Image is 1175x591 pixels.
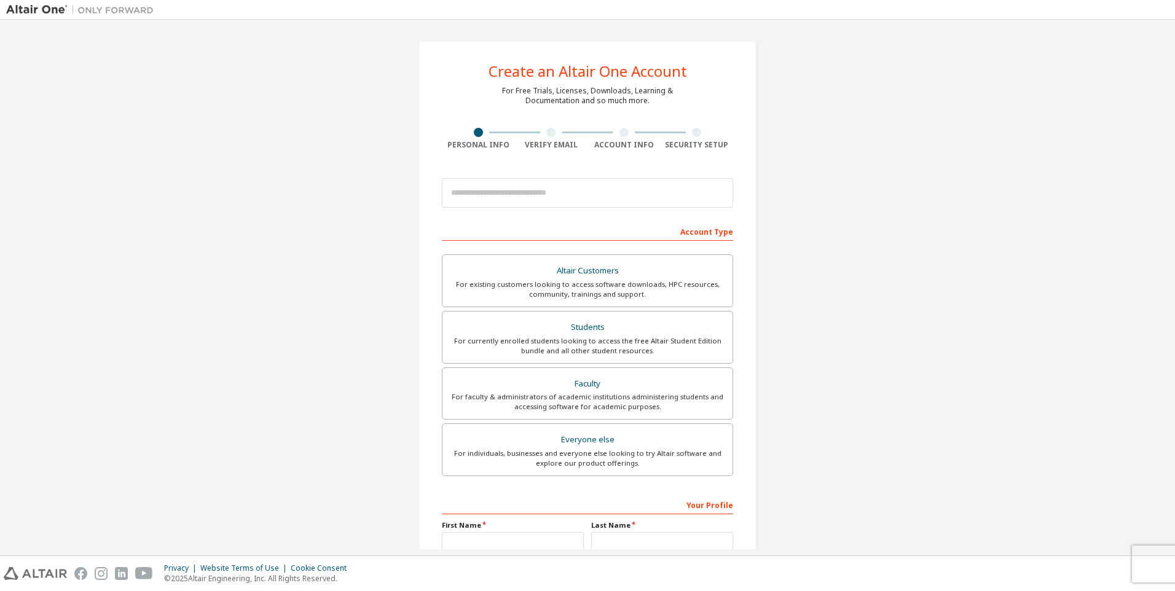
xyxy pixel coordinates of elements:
div: Everyone else [450,431,725,448]
img: youtube.svg [135,567,153,580]
div: Faculty [450,375,725,393]
div: For faculty & administrators of academic institutions administering students and accessing softwa... [450,392,725,412]
div: Privacy [164,563,200,573]
div: For existing customers looking to access software downloads, HPC resources, community, trainings ... [450,280,725,299]
div: Altair Customers [450,262,725,280]
img: instagram.svg [95,567,108,580]
div: Students [450,319,725,336]
label: Last Name [591,520,733,530]
div: For individuals, businesses and everyone else looking to try Altair software and explore our prod... [450,448,725,468]
label: First Name [442,520,584,530]
div: Verify Email [515,140,588,150]
div: Cookie Consent [291,563,354,573]
div: For Free Trials, Licenses, Downloads, Learning & Documentation and so much more. [502,86,673,106]
div: Personal Info [442,140,515,150]
div: Account Type [442,221,733,241]
p: © 2025 Altair Engineering, Inc. All Rights Reserved. [164,573,354,584]
div: Account Info [587,140,661,150]
img: linkedin.svg [115,567,128,580]
div: Create an Altair One Account [489,64,687,79]
div: For currently enrolled students looking to access the free Altair Student Edition bundle and all ... [450,336,725,356]
img: Altair One [6,4,160,16]
div: Security Setup [661,140,734,150]
div: Your Profile [442,495,733,514]
img: altair_logo.svg [4,567,67,580]
img: facebook.svg [74,567,87,580]
div: Website Terms of Use [200,563,291,573]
